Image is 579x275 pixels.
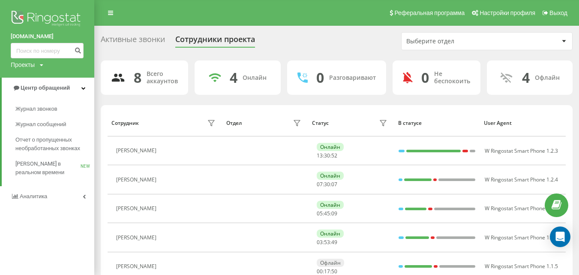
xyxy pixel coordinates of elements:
[101,35,165,48] div: Активные звонки
[331,268,337,275] span: 50
[421,70,429,86] div: 0
[312,120,329,126] div: Статус
[317,211,337,217] div: : :
[317,152,323,159] span: 13
[15,120,66,129] span: Журнал сообщений
[398,120,476,126] div: В статусе
[317,172,344,180] div: Онлайн
[20,193,47,199] span: Аналитика
[317,210,323,217] span: 05
[317,230,344,238] div: Онлайн
[15,160,81,177] span: [PERSON_NAME] в реальном времени
[317,239,337,245] div: : :
[485,234,558,241] span: W Ringostat Smart Phone 1.1.6
[434,70,470,85] div: Не беспокоить
[134,70,141,86] div: 8
[230,70,237,86] div: 4
[317,259,344,267] div: Офлайн
[324,210,330,217] span: 45
[116,148,159,154] div: [PERSON_NAME]
[15,101,94,117] a: Журнал звонков
[2,78,94,98] a: Центр обращений
[317,181,337,187] div: : :
[329,74,376,82] div: Разговаривают
[522,70,530,86] div: 4
[317,201,344,209] div: Онлайн
[550,227,570,247] div: Open Intercom Messenger
[116,235,159,241] div: [PERSON_NAME]
[11,60,35,69] div: Проекты
[485,176,558,183] span: W Ringostat Smart Phone 1.2.4
[324,152,330,159] span: 30
[175,35,255,48] div: Сотрудники проекта
[317,181,323,188] span: 07
[116,205,159,212] div: [PERSON_NAME]
[11,9,84,30] img: Ringostat logo
[331,239,337,246] span: 49
[485,263,558,270] span: W Ringostat Smart Phone 1.1.5
[317,268,323,275] span: 00
[324,181,330,188] span: 30
[11,43,84,58] input: Поиск по номеру
[116,177,159,183] div: [PERSON_NAME]
[480,9,535,16] span: Настройки профиля
[331,152,337,159] span: 52
[15,117,94,132] a: Журнал сообщений
[324,268,330,275] span: 17
[406,38,509,45] div: Выберите отдел
[331,181,337,188] span: 07
[243,74,267,82] div: Онлайн
[317,153,337,159] div: : :
[484,120,562,126] div: User Agent
[15,132,94,156] a: Отчет о пропущенных необработанных звонках
[549,9,567,16] span: Выход
[317,239,323,246] span: 03
[116,263,159,269] div: [PERSON_NAME]
[11,32,84,41] a: [DOMAIN_NAME]
[317,269,337,275] div: : :
[21,85,70,91] span: Центр обращений
[331,210,337,217] span: 09
[535,74,560,82] div: Офлайн
[317,143,344,151] div: Онлайн
[485,205,558,212] span: W Ringostat Smart Phone 1.2.3
[394,9,465,16] span: Реферальная программа
[226,120,242,126] div: Отдел
[485,147,558,154] span: W Ringostat Smart Phone 1.2.3
[111,120,139,126] div: Сотрудник
[316,70,324,86] div: 0
[324,239,330,246] span: 53
[15,136,90,153] span: Отчет о пропущенных необработанных звонках
[147,70,178,85] div: Всего аккаунтов
[15,105,57,113] span: Журнал звонков
[15,156,94,180] a: [PERSON_NAME] в реальном времениNEW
